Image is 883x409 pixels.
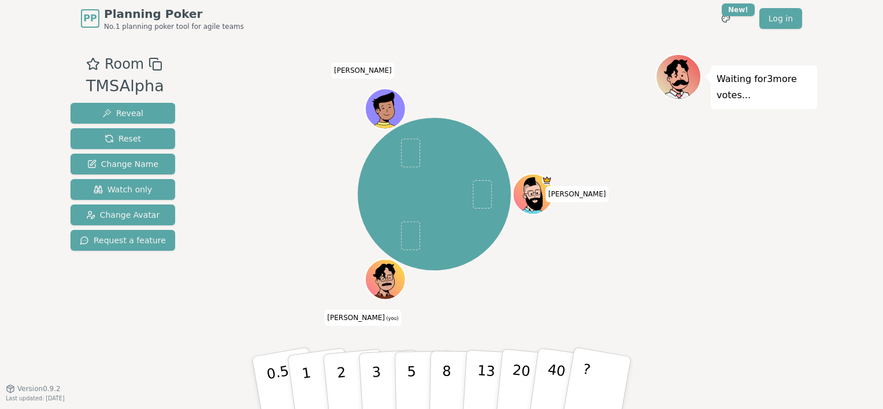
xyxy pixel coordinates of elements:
[104,6,244,22] span: Planning Poker
[86,209,160,221] span: Change Avatar
[71,128,175,149] button: Reset
[86,75,164,98] div: TMSAlpha
[71,230,175,251] button: Request a feature
[71,154,175,174] button: Change Name
[717,71,811,103] p: Waiting for 3 more votes...
[71,103,175,124] button: Reveal
[80,235,166,246] span: Request a feature
[331,62,395,79] span: Click to change your name
[385,316,399,321] span: (you)
[102,107,143,119] span: Reveal
[83,12,97,25] span: PP
[71,179,175,200] button: Watch only
[71,204,175,225] button: Change Avatar
[366,261,404,299] button: Click to change your avatar
[86,54,100,75] button: Add as favourite
[324,310,401,326] span: Click to change your name
[81,6,244,31] a: PPPlanning PokerNo.1 planning poker tool for agile teams
[105,54,144,75] span: Room
[104,22,244,31] span: No.1 planning poker tool for agile teams
[94,184,153,195] span: Watch only
[87,158,158,170] span: Change Name
[759,8,802,29] a: Log in
[105,133,141,144] span: Reset
[17,384,61,393] span: Version 0.9.2
[541,175,552,185] span: Toce is the host
[6,384,61,393] button: Version0.9.2
[715,8,736,29] button: New!
[6,395,65,401] span: Last updated: [DATE]
[722,3,755,16] div: New!
[546,186,609,202] span: Click to change your name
